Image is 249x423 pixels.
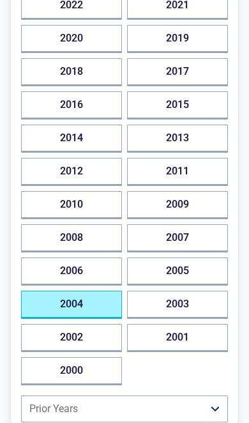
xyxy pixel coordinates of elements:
button: 2000 [21,357,122,385]
button: 2005 [127,258,228,286]
button: 2003 [127,291,228,319]
button: 2001 [127,324,228,352]
button: 2002 [21,324,122,352]
button: 2013 [127,125,228,153]
button: 2014 [21,125,122,153]
button: 2008 [21,224,122,252]
button: 2020 [21,25,122,53]
button: 2007 [127,224,228,252]
button: Prior Years [21,396,228,422]
button: 2015 [127,91,228,119]
button: 2019 [127,25,228,53]
button: 2017 [127,58,228,86]
button: 2004 [21,291,122,319]
button: 2016 [21,91,122,119]
button: 2010 [21,191,122,219]
button: 2018 [21,58,122,86]
button: 2011 [127,158,228,186]
button: 2006 [21,258,122,286]
button: 2009 [127,191,228,219]
button: 2012 [21,158,122,186]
